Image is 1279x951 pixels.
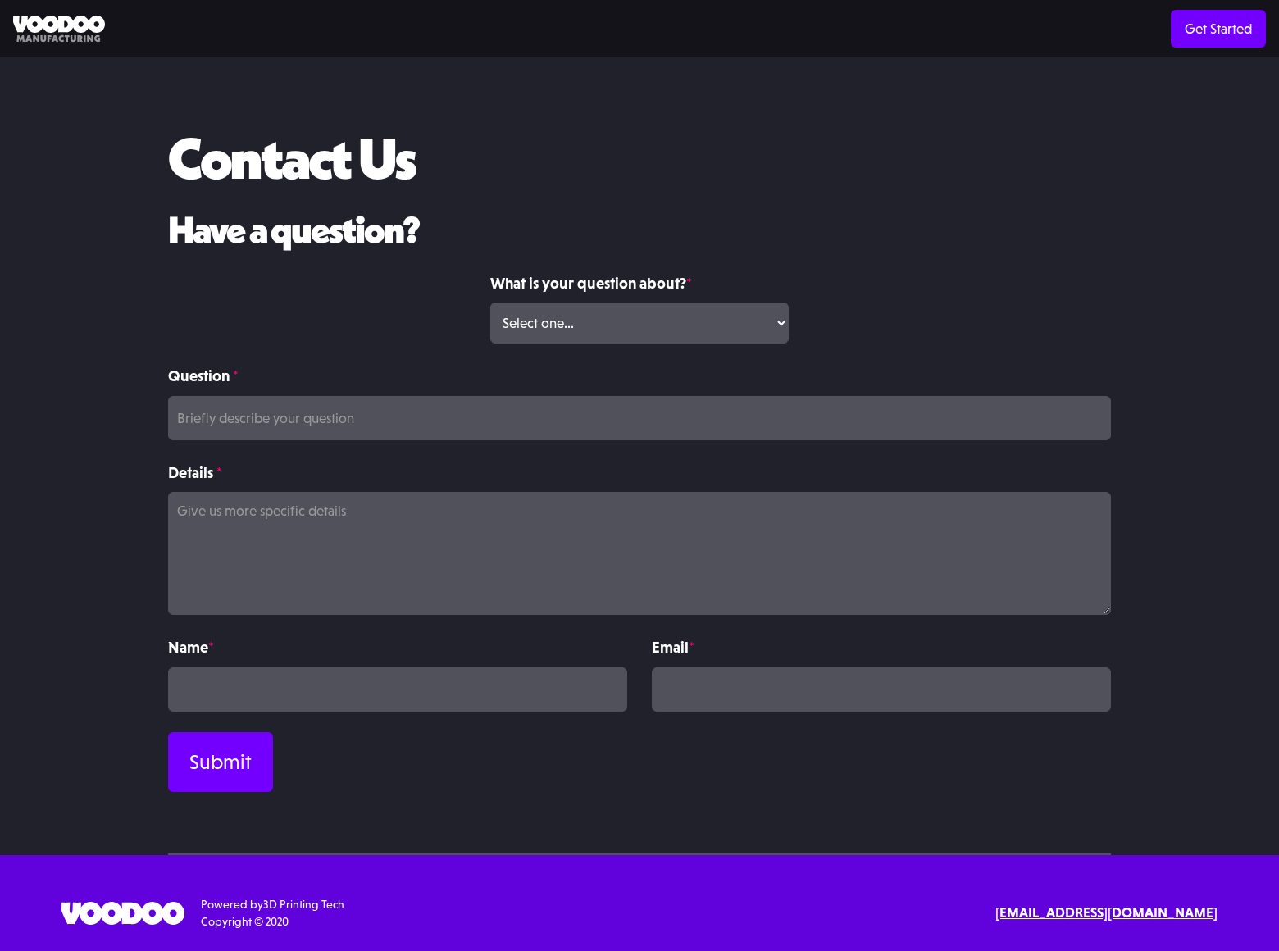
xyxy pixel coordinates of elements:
[652,635,1111,659] label: Email
[13,16,105,43] img: Voodoo Manufacturing logo
[168,463,213,481] strong: Details
[995,903,1218,924] a: [EMAIL_ADDRESS][DOMAIN_NAME]
[168,271,1111,792] form: Contact Form
[168,210,1111,251] h2: Have a question?
[201,896,344,931] div: Powered by Copyright © 2020
[168,126,415,189] h1: Contact Us
[168,366,230,384] strong: Question
[263,898,344,911] a: 3D Printing Tech
[168,732,273,792] input: Submit
[995,904,1218,921] strong: [EMAIL_ADDRESS][DOMAIN_NAME]
[1171,10,1266,48] a: Get Started
[168,396,1111,440] input: Briefly describe your question
[490,271,788,295] label: What is your question about?
[168,635,627,659] label: Name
